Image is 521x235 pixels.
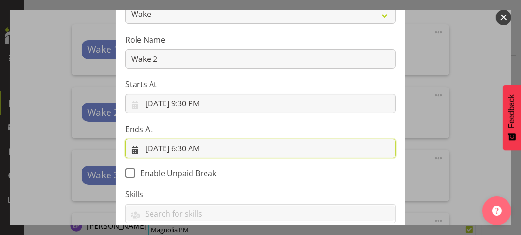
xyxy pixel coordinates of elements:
[125,34,396,45] label: Role Name
[125,94,396,113] input: Click to select...
[125,78,396,90] label: Starts At
[507,94,516,128] span: Feedback
[125,123,396,135] label: Ends At
[503,85,521,150] button: Feedback - Show survey
[126,206,395,221] input: Search for skills
[135,168,216,178] span: Enable Unpaid Break
[125,139,396,158] input: Click to select...
[125,189,396,200] label: Skills
[492,206,502,216] img: help-xxl-2.png
[125,49,396,69] input: E.g. Waiter 1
